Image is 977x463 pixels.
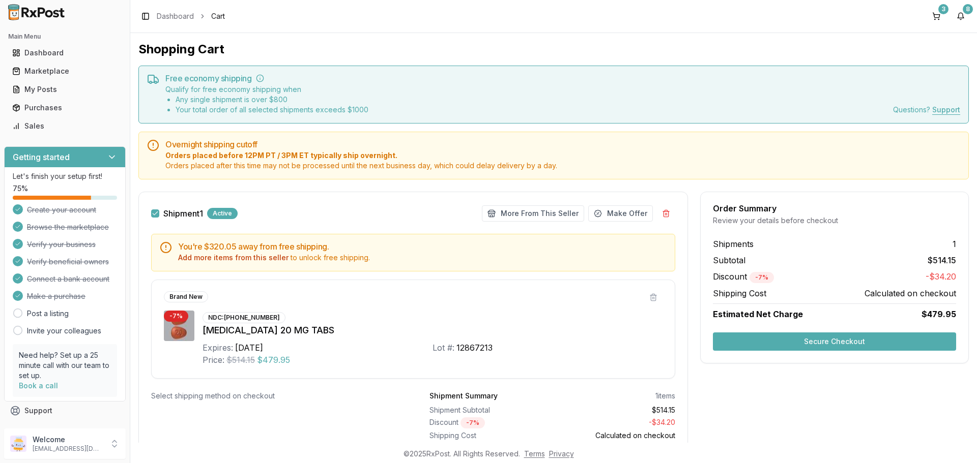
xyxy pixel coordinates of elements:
[165,140,960,148] h5: Overnight shipping cutoff
[433,342,454,354] div: Lot #:
[482,205,584,222] button: More From This Seller
[178,253,289,263] button: Add more items from this seller
[19,350,111,381] p: Need help? Set up a 25 minute call with our team to set up.
[165,74,960,82] h5: Free economy shipping
[235,342,263,354] div: [DATE]
[942,428,967,453] iframe: Intercom live chat
[963,4,973,14] div: 8
[27,308,69,319] a: Post a listing
[713,215,956,226] div: Review your details before checkout
[456,342,493,354] div: 12867213
[953,8,969,24] button: 8
[429,417,549,428] div: Discount
[203,342,233,354] div: Expires:
[211,11,225,21] span: Cart
[4,45,126,61] button: Dashboard
[928,254,956,266] span: $514.15
[165,84,368,115] div: Qualify for free economy shipping when
[19,381,58,390] a: Book a call
[164,311,194,341] img: Trintellix 20 MG TABS
[928,8,944,24] button: 3
[203,323,663,337] div: [MEDICAL_DATA] 20 MG TABS
[713,309,803,319] span: Estimated Net Charge
[557,417,676,428] div: - $34.20
[165,150,960,161] span: Orders placed before 12PM PT / 3PM ET typically ship overnight.
[713,238,754,250] span: Shipments
[4,4,69,20] img: RxPost Logo
[164,311,188,322] div: - 7 %
[549,449,574,458] a: Privacy
[207,208,238,219] div: Active
[12,103,118,113] div: Purchases
[713,271,774,282] span: Discount
[713,204,956,212] div: Order Summary
[13,183,28,194] span: 75 %
[429,405,549,415] div: Shipment Subtotal
[8,62,122,80] a: Marketplace
[176,95,368,105] li: Any single shipment is over $ 800
[429,430,549,441] div: Shipping Cost
[151,391,397,401] div: Select shipping method on checkout
[429,391,498,401] div: Shipment Summary
[157,11,225,21] nav: breadcrumb
[8,99,122,117] a: Purchases
[865,287,956,299] span: Calculated on checkout
[893,105,960,115] div: Questions?
[655,391,675,401] div: 1 items
[8,80,122,99] a: My Posts
[4,63,126,79] button: Marketplace
[27,291,85,301] span: Make a purchase
[8,44,122,62] a: Dashboard
[713,254,745,266] span: Subtotal
[713,287,766,299] span: Shipping Cost
[524,449,545,458] a: Terms
[713,332,956,351] button: Secure Checkout
[27,274,109,284] span: Connect a bank account
[4,402,126,420] button: Support
[164,291,208,302] div: Brand New
[27,222,109,232] span: Browse the marketplace
[12,84,118,95] div: My Posts
[12,66,118,76] div: Marketplace
[938,4,949,14] div: 3
[178,253,667,263] div: to unlock free shipping.
[27,326,101,336] a: Invite your colleagues
[178,242,667,251] h5: You're $320.05 away from free shipping.
[24,424,59,434] span: Feedback
[926,270,956,283] span: -$34.20
[4,81,126,98] button: My Posts
[10,436,26,452] img: User avatar
[12,48,118,58] div: Dashboard
[750,272,774,283] div: - 7 %
[27,239,96,250] span: Verify your business
[203,354,224,366] div: Price:
[203,312,285,323] div: NDC: [PHONE_NUMBER]
[13,171,117,181] p: Let's finish your setup first!
[4,100,126,116] button: Purchases
[165,161,960,171] span: Orders placed after this time may not be processed until the next business day, which could delay...
[27,257,109,267] span: Verify beneficial owners
[157,11,194,21] a: Dashboard
[257,354,290,366] span: $479.95
[33,435,103,445] p: Welcome
[176,105,368,115] li: Your total order of all selected shipments exceeds $ 1000
[13,151,70,163] h3: Getting started
[4,118,126,134] button: Sales
[557,430,676,441] div: Calculated on checkout
[8,33,122,41] h2: Main Menu
[461,417,485,428] div: - 7 %
[4,420,126,438] button: Feedback
[163,209,203,218] label: Shipment 1
[8,117,122,135] a: Sales
[33,445,103,453] p: [EMAIL_ADDRESS][DOMAIN_NAME]
[12,121,118,131] div: Sales
[138,41,969,57] h1: Shopping Cart
[588,205,653,222] button: Make Offer
[557,405,676,415] div: $514.15
[226,354,255,366] span: $514.15
[953,238,956,250] span: 1
[922,308,956,320] span: $479.95
[27,205,96,215] span: Create your account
